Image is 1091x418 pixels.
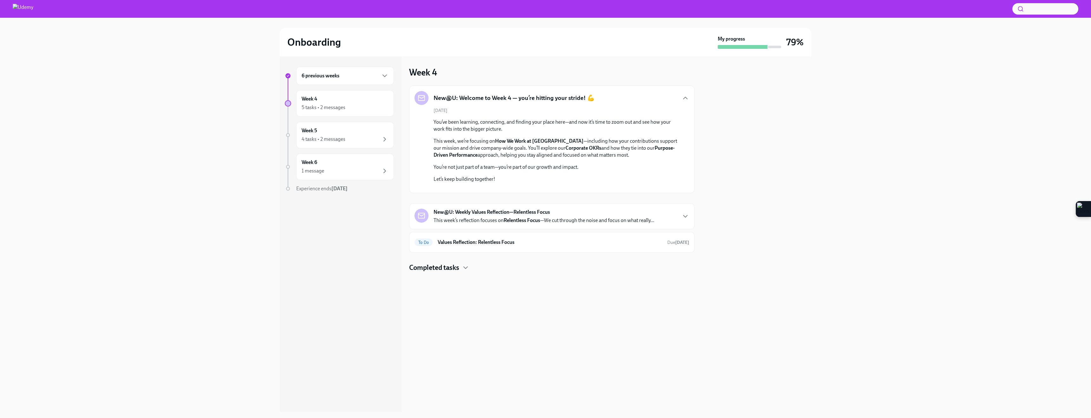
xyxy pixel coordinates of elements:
a: Week 61 message [285,153,394,180]
p: This week, we’re focusing on —including how your contributions support our mission and drive comp... [434,138,679,159]
h3: Week 4 [409,67,437,78]
strong: My progress [718,36,745,42]
div: Completed tasks [409,263,695,272]
div: 1 message [302,167,324,174]
img: Udemy [13,4,33,14]
span: [DATE] [434,108,448,114]
a: Week 45 tasks • 2 messages [285,90,394,117]
a: Week 54 tasks • 2 messages [285,122,394,148]
h2: Onboarding [287,36,341,49]
h4: Completed tasks [409,263,459,272]
h6: Week 6 [302,159,317,166]
span: Due [667,240,689,245]
strong: [DATE] [675,240,689,245]
h6: Week 5 [302,127,317,134]
h6: Values Reflection: Relentless Focus [438,239,662,246]
span: October 6th, 2025 10:00 [667,239,689,245]
h3: 79% [786,36,804,48]
span: Experience ends [296,186,348,192]
div: 4 tasks • 2 messages [302,136,345,143]
strong: Corporate OKRs [565,145,601,151]
p: You’ve been learning, connecting, and finding your place here—and now it’s time to zoom out and s... [434,119,679,133]
strong: How We Work at [GEOGRAPHIC_DATA] [495,138,584,144]
p: This week’s reflection focuses on —We cut through the noise and focus on what really... [434,217,654,224]
h6: Week 4 [302,95,317,102]
h6: 6 previous weeks [302,72,339,79]
img: Extension Icon [1077,203,1090,215]
span: To Do [415,240,433,245]
strong: [DATE] [331,186,348,192]
div: 5 tasks • 2 messages [302,104,345,111]
a: To DoValues Reflection: Relentless FocusDue[DATE] [415,237,689,247]
h5: New@U: Welcome to Week 4 — you’re hitting your stride! 💪 [434,94,595,102]
p: Let’s keep building together! [434,176,679,183]
div: 6 previous weeks [296,67,394,85]
strong: Relentless Focus [504,217,540,223]
strong: New@U: Weekly Values Reflection—Relentless Focus [434,209,550,216]
p: You’re not just part of a team—you’re part of our growth and impact. [434,164,679,171]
